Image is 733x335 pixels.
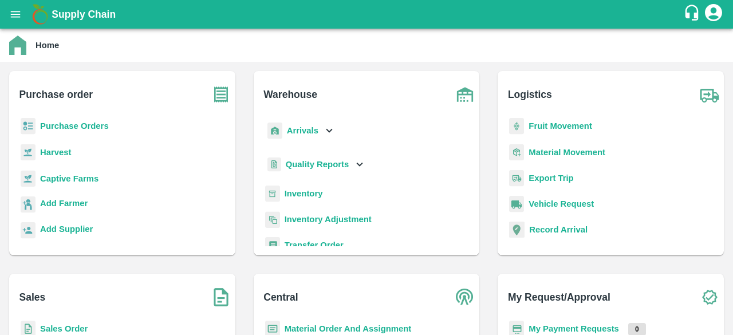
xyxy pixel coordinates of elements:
[40,121,109,131] a: Purchase Orders
[21,144,36,161] img: harvest
[52,9,116,20] b: Supply Chain
[40,199,88,208] b: Add Farmer
[267,123,282,139] img: whArrival
[529,225,588,234] a: Record Arrival
[509,144,524,161] img: material
[529,121,592,131] a: Fruit Movement
[265,211,280,228] img: inventory
[529,148,605,157] a: Material Movement
[509,170,524,187] img: delivery
[265,118,336,144] div: Arrivals
[286,160,349,169] b: Quality Reports
[451,283,479,312] img: central
[683,4,703,25] div: customer-support
[265,237,280,254] img: whTransfer
[52,6,683,22] a: Supply Chain
[19,289,46,305] b: Sales
[695,80,724,109] img: truck
[508,289,610,305] b: My Request/Approval
[703,2,724,26] div: account of current user
[285,241,344,250] a: Transfer Order
[21,170,36,187] img: harvest
[2,1,29,27] button: open drawer
[40,223,93,238] a: Add Supplier
[508,86,552,103] b: Logistics
[36,41,59,50] b: Home
[19,86,93,103] b: Purchase order
[9,36,26,55] img: home
[509,222,525,238] img: recordArrival
[695,283,724,312] img: check
[40,224,93,234] b: Add Supplier
[285,215,372,224] a: Inventory Adjustment
[21,222,36,239] img: supplier
[529,174,573,183] a: Export Trip
[263,86,317,103] b: Warehouse
[265,186,280,202] img: whInventory
[509,118,524,135] img: fruit
[529,199,594,208] a: Vehicle Request
[40,324,88,333] a: Sales Order
[21,118,36,135] img: reciept
[207,80,235,109] img: purchase
[509,196,524,212] img: vehicle
[267,157,281,172] img: qualityReport
[40,197,88,212] a: Add Farmer
[451,80,479,109] img: warehouse
[40,174,98,183] a: Captive Farms
[263,289,298,305] b: Central
[29,3,52,26] img: logo
[40,148,71,157] a: Harvest
[287,126,318,135] b: Arrivals
[285,189,323,198] a: Inventory
[285,324,412,333] a: Material Order And Assignment
[529,324,619,333] a: My Payment Requests
[21,196,36,213] img: farmer
[265,153,366,176] div: Quality Reports
[207,283,235,312] img: soSales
